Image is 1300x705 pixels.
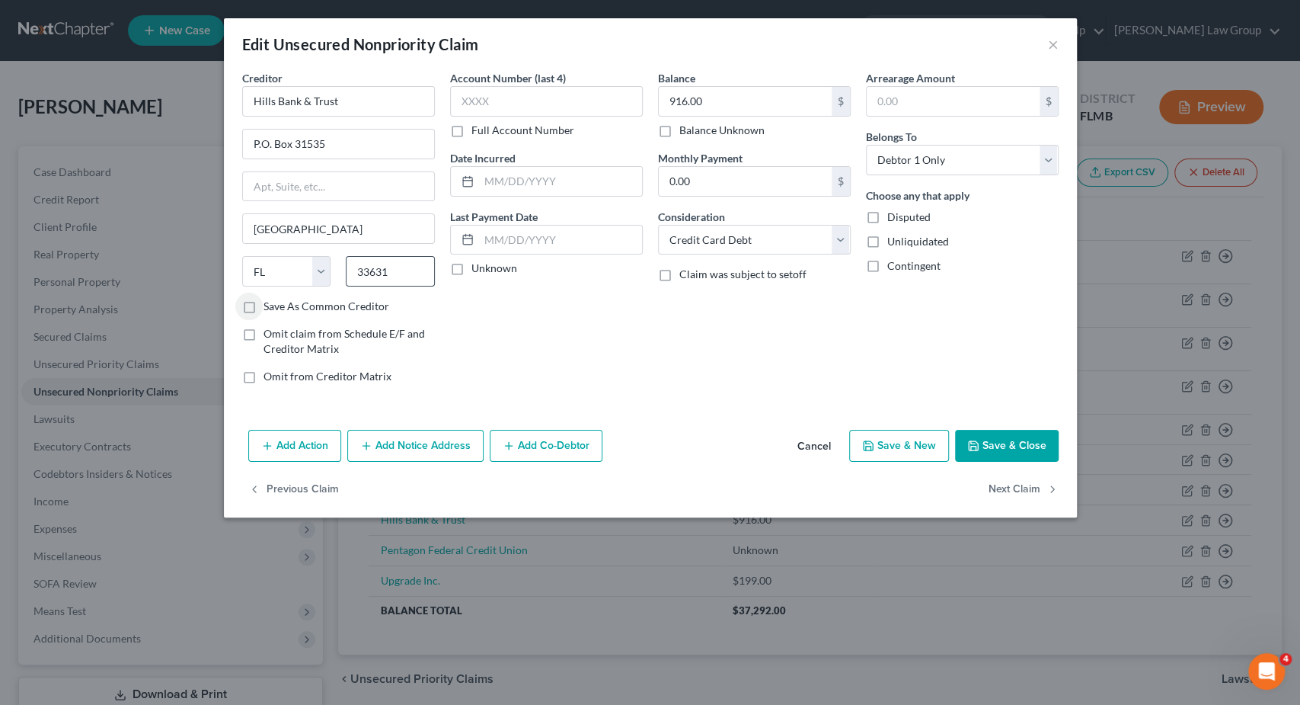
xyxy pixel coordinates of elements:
input: 0.00 [867,87,1040,116]
button: Save & New [849,430,949,462]
button: Add Co-Debtor [490,430,602,462]
button: Save & Close [955,430,1059,462]
span: Creditor [242,72,283,85]
input: Apt, Suite, etc... [243,172,434,201]
label: Choose any that apply [866,187,969,203]
input: Enter address... [243,130,434,159]
label: Unknown [471,261,517,276]
label: Full Account Number [471,123,574,138]
button: Previous Claim [248,474,339,506]
input: Enter zip... [346,256,435,287]
span: 4 [1279,653,1292,665]
span: Omit claim from Schedule E/F and Creditor Matrix [264,327,425,355]
button: Add Notice Address [347,430,484,462]
label: Save As Common Creditor [264,299,389,314]
input: 0.00 [659,167,832,196]
label: Monthly Payment [658,150,743,166]
label: Date Incurred [450,150,516,166]
div: $ [832,87,850,116]
div: $ [832,167,850,196]
button: × [1048,35,1059,53]
label: Arrearage Amount [866,70,955,86]
span: Unliquidated [887,235,949,248]
span: Omit from Creditor Matrix [264,370,391,383]
button: Add Action [248,430,341,462]
div: $ [1040,87,1058,116]
iframe: Intercom live chat [1248,653,1285,690]
label: Consideration [658,209,725,225]
span: Contingent [887,259,941,272]
input: XXXX [450,86,643,117]
span: Claim was subject to setoff [679,268,807,280]
div: Edit Unsecured Nonpriority Claim [242,34,479,55]
label: Last Payment Date [450,209,538,225]
input: Enter city... [243,214,434,243]
button: Next Claim [989,474,1059,506]
span: Disputed [887,210,931,223]
button: Cancel [785,431,843,462]
span: Belongs To [866,130,917,143]
label: Account Number (last 4) [450,70,566,86]
input: Search creditor by name... [242,86,435,117]
label: Balance [658,70,695,86]
input: MM/DD/YYYY [479,167,642,196]
input: 0.00 [659,87,832,116]
label: Balance Unknown [679,123,765,138]
input: MM/DD/YYYY [479,226,642,255]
